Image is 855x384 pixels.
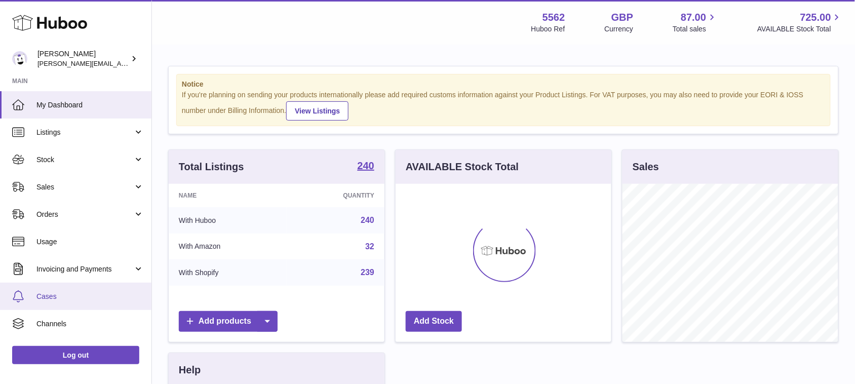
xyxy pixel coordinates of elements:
[179,363,201,377] h3: Help
[36,182,133,192] span: Sales
[361,216,374,224] a: 240
[36,128,133,137] span: Listings
[757,24,843,34] span: AVAILABLE Stock Total
[36,237,144,247] span: Usage
[179,311,278,332] a: Add products
[36,264,133,274] span: Invoicing and Payments
[169,184,287,207] th: Name
[37,59,203,67] span: [PERSON_NAME][EMAIL_ADDRESS][DOMAIN_NAME]
[673,24,718,34] span: Total sales
[681,11,706,24] span: 87.00
[406,311,462,332] a: Add Stock
[287,184,384,207] th: Quantity
[365,242,374,251] a: 32
[605,24,634,34] div: Currency
[800,11,831,24] span: 725.00
[406,160,519,174] h3: AVAILABLE Stock Total
[37,49,129,68] div: [PERSON_NAME]
[358,161,374,173] a: 240
[358,161,374,171] strong: 240
[12,346,139,364] a: Log out
[169,207,287,234] td: With Huboo
[757,11,843,34] a: 725.00 AVAILABLE Stock Total
[36,319,144,329] span: Channels
[286,101,348,121] a: View Listings
[36,155,133,165] span: Stock
[611,11,633,24] strong: GBP
[36,210,133,219] span: Orders
[169,259,287,286] td: With Shopify
[36,100,144,110] span: My Dashboard
[182,80,825,89] strong: Notice
[673,11,718,34] a: 87.00 Total sales
[542,11,565,24] strong: 5562
[36,292,144,301] span: Cases
[531,24,565,34] div: Huboo Ref
[169,234,287,260] td: With Amazon
[179,160,244,174] h3: Total Listings
[12,51,27,66] img: ketan@vasanticosmetics.com
[633,160,659,174] h3: Sales
[361,268,374,277] a: 239
[182,90,825,121] div: If you're planning on sending your products internationally please add required customs informati...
